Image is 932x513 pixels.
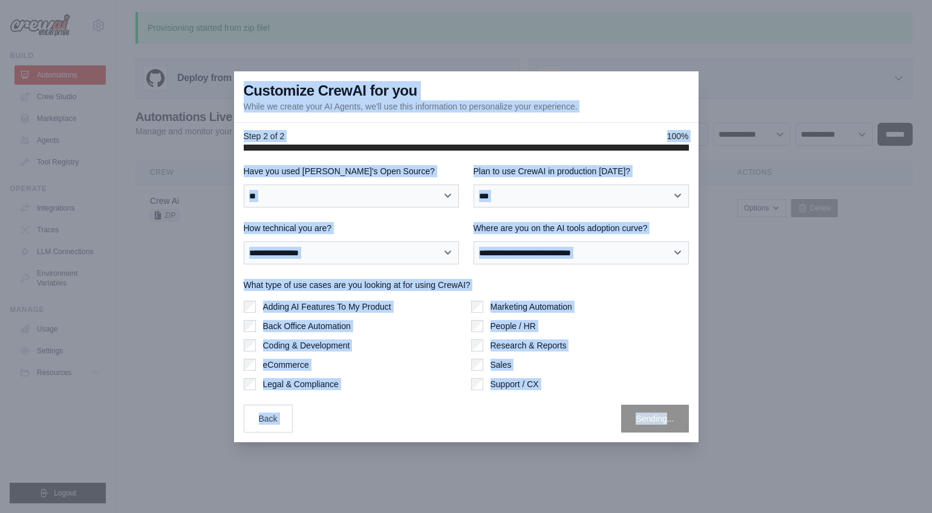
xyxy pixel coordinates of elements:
[244,222,459,234] label: How technical you are?
[263,339,350,351] label: Coding & Development
[244,100,578,113] p: While we create your AI Agents, we'll use this information to personalize your experience.
[474,222,689,234] label: Where are you on the AI tools adoption curve?
[263,378,339,390] label: Legal & Compliance
[244,81,417,100] h3: Customize CrewAI for you
[490,359,512,371] label: Sales
[244,130,285,142] span: Step 2 of 2
[490,301,572,313] label: Marketing Automation
[490,339,567,351] label: Research & Reports
[474,165,689,177] label: Plan to use CrewAI in production [DATE]?
[490,320,536,332] label: People / HR
[490,378,539,390] label: Support / CX
[244,165,459,177] label: Have you used [PERSON_NAME]'s Open Source?
[263,301,391,313] label: Adding AI Features To My Product
[244,405,293,433] button: Back
[263,359,309,371] label: eCommerce
[667,130,689,142] span: 100%
[244,279,689,291] label: What type of use cases are you looking at for using CrewAI?
[621,405,688,433] button: Sending...
[263,320,351,332] label: Back Office Automation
